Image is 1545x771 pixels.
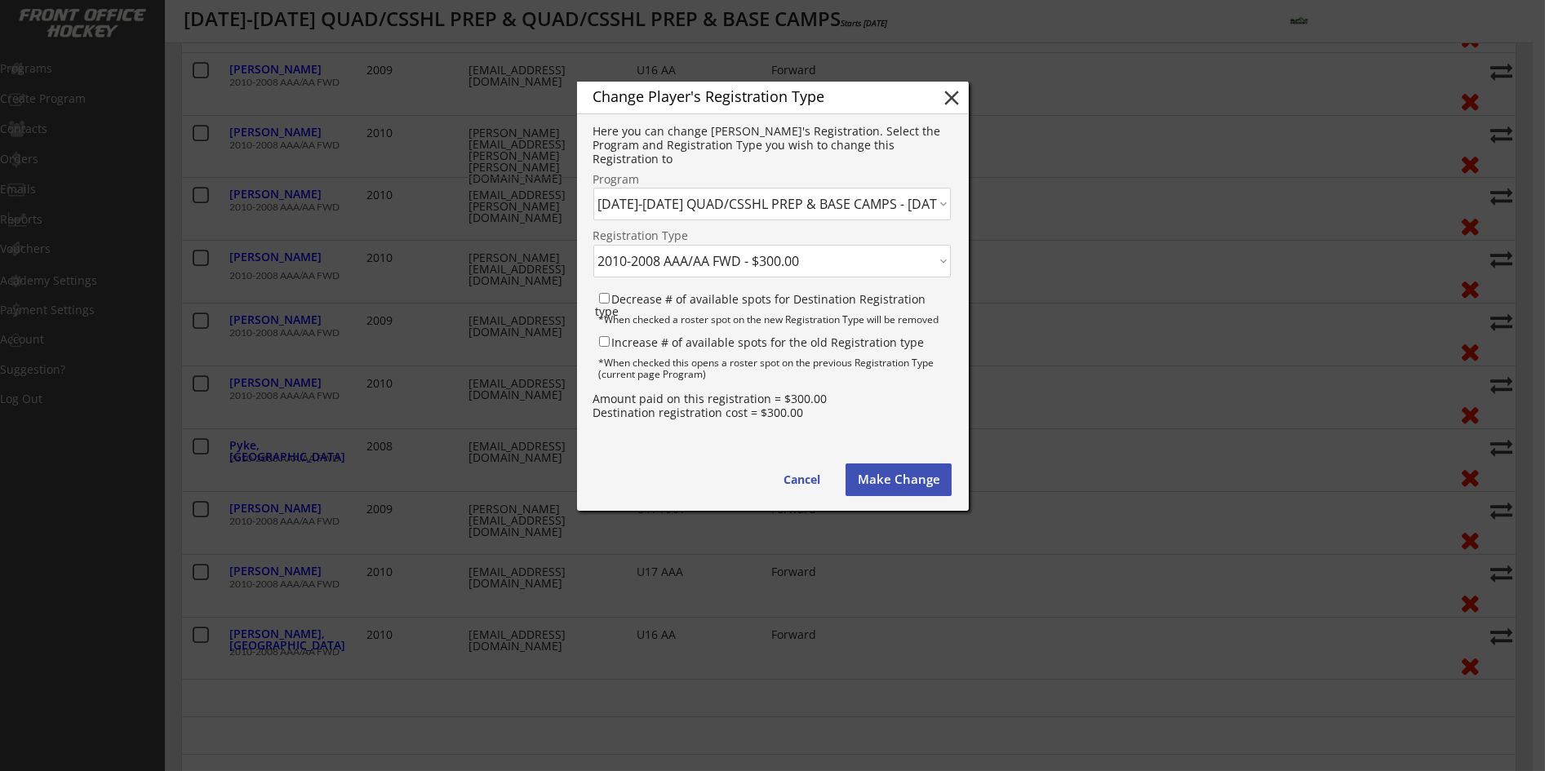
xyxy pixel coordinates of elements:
button: close [939,86,964,110]
button: Cancel [767,463,837,496]
label: Decrease # of available spots for Destination Registration type [596,291,926,319]
div: Program [593,174,952,185]
div: Here you can change [PERSON_NAME]'s Registration. Select the Program and Registration Type you wi... [593,125,952,166]
label: Increase # of available spots for the old Registration type [612,335,925,350]
div: Registration Type [593,230,827,241]
div: *When checked this opens a roster spot on the previous Registration Type (current page Program) [599,357,952,381]
div: *When checked a roster spot on the new Registration Type will be removed [599,314,952,326]
button: Make Change [846,463,952,496]
div: Amount paid on this registration = $300.00 Destination registration cost = $300.00 [593,392,952,420]
div: Change Player's Registration Type [593,89,915,104]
